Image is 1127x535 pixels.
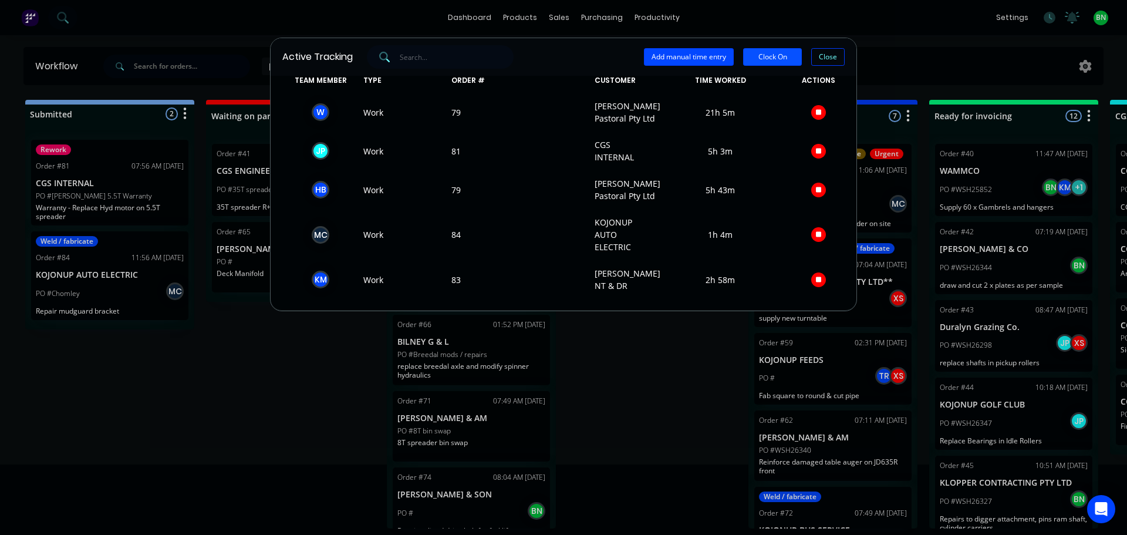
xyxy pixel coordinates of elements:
span: 21h 5m [649,100,792,125]
span: Work [359,139,447,163]
div: Open Intercom Messenger [1087,495,1115,523]
span: 81 [447,139,590,163]
div: W [312,103,329,121]
span: 5h 3m [649,139,792,163]
span: 1h 4m [649,216,792,253]
span: TEAM MEMBER [282,75,359,86]
div: M C [312,226,329,244]
span: Work [359,177,447,202]
input: Search... [400,45,514,69]
button: Clock On [743,48,802,66]
span: TIME WORKED [649,75,792,86]
span: CUSTOMER [590,75,649,86]
span: ACTIONS [792,75,845,86]
span: [PERSON_NAME] Pastoral Pty Ltd [590,100,649,125]
span: [PERSON_NAME] Pastoral Pty Ltd [590,177,649,202]
span: [PERSON_NAME] NT & DR [590,267,649,292]
div: Active Tracking [282,50,353,64]
button: Close [811,48,845,66]
span: CGS INTERNAL [590,139,649,163]
div: J P [312,142,329,160]
span: TYPE [359,75,447,86]
span: Work [359,216,447,253]
span: Work [359,100,447,125]
div: H B [312,181,329,198]
span: 79 [447,100,590,125]
button: Add manual time entry [644,48,734,66]
span: Work [359,267,447,292]
span: 84 [447,216,590,253]
span: 79 [447,177,590,202]
span: 83 [447,267,590,292]
span: KOJONUP AUTO ELECTRIC [590,216,649,253]
div: K M [312,271,329,288]
span: ORDER # [447,75,590,86]
span: 5h 43m [649,177,792,202]
span: 2h 58m [649,267,792,292]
